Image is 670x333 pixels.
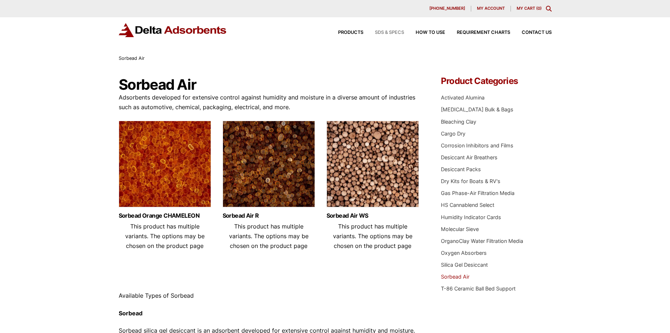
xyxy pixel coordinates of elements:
a: OrganoClay Water Filtration Media [441,238,523,244]
a: Cargo Dry [441,130,465,137]
a: Sorbead Orange CHAMELEON [119,213,211,219]
a: Gas Phase-Air Filtration Media [441,190,514,196]
a: Corrosion Inhibitors and Films [441,142,513,148]
h1: Sorbead Air [119,77,420,93]
a: Contact Us [510,30,552,35]
a: My account [471,6,511,12]
span: SDS & SPECS [375,30,404,35]
a: My Cart (0) [517,6,542,11]
a: Desiccant Packs [441,166,481,172]
span: My account [477,6,505,10]
span: Sorbead Air [119,55,145,61]
h4: Product Categories [441,77,551,85]
a: Molecular Sieve [441,226,479,232]
a: SDS & SPECS [363,30,404,35]
span: Requirement Charts [457,30,510,35]
p: Available Types of Sorbead [119,291,420,301]
span: Contact Us [522,30,552,35]
a: Sorbead Air [441,274,469,280]
a: Sorbead Air R [223,213,315,219]
p: Adsorbents developed for extensive control against humidity and moisture in a diverse amount of i... [119,93,420,112]
a: Sorbead Air WS [327,213,419,219]
a: HS Cannablend Select [441,202,494,208]
a: Requirement Charts [445,30,510,35]
a: [MEDICAL_DATA] Bulk & Bags [441,106,513,112]
a: Humidity Indicator Cards [441,214,501,220]
span: This product has multiple variants. The options may be chosen on the product page [125,223,205,249]
a: Products [327,30,363,35]
a: Oxygen Absorbers [441,250,487,256]
strong: Sorbead [119,310,143,317]
span: Products [338,30,363,35]
a: Dry Kits for Boats & RV's [441,178,500,184]
a: [PHONE_NUMBER] [424,6,471,12]
span: This product has multiple variants. The options may be chosen on the product page [333,223,412,249]
div: Toggle Modal Content [546,6,552,12]
a: Activated Alumina [441,94,485,101]
span: [PHONE_NUMBER] [429,6,465,10]
a: How to Use [404,30,445,35]
a: Desiccant Air Breathers [441,154,498,160]
span: 0 [538,6,540,11]
span: How to Use [416,30,445,35]
a: Silica Gel Desiccant [441,262,488,268]
a: T-86 Ceramic Ball Bed Support [441,285,516,292]
img: Delta Adsorbents [119,23,227,37]
a: Bleaching Clay [441,119,476,125]
span: This product has multiple variants. The options may be chosen on the product page [229,223,308,249]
